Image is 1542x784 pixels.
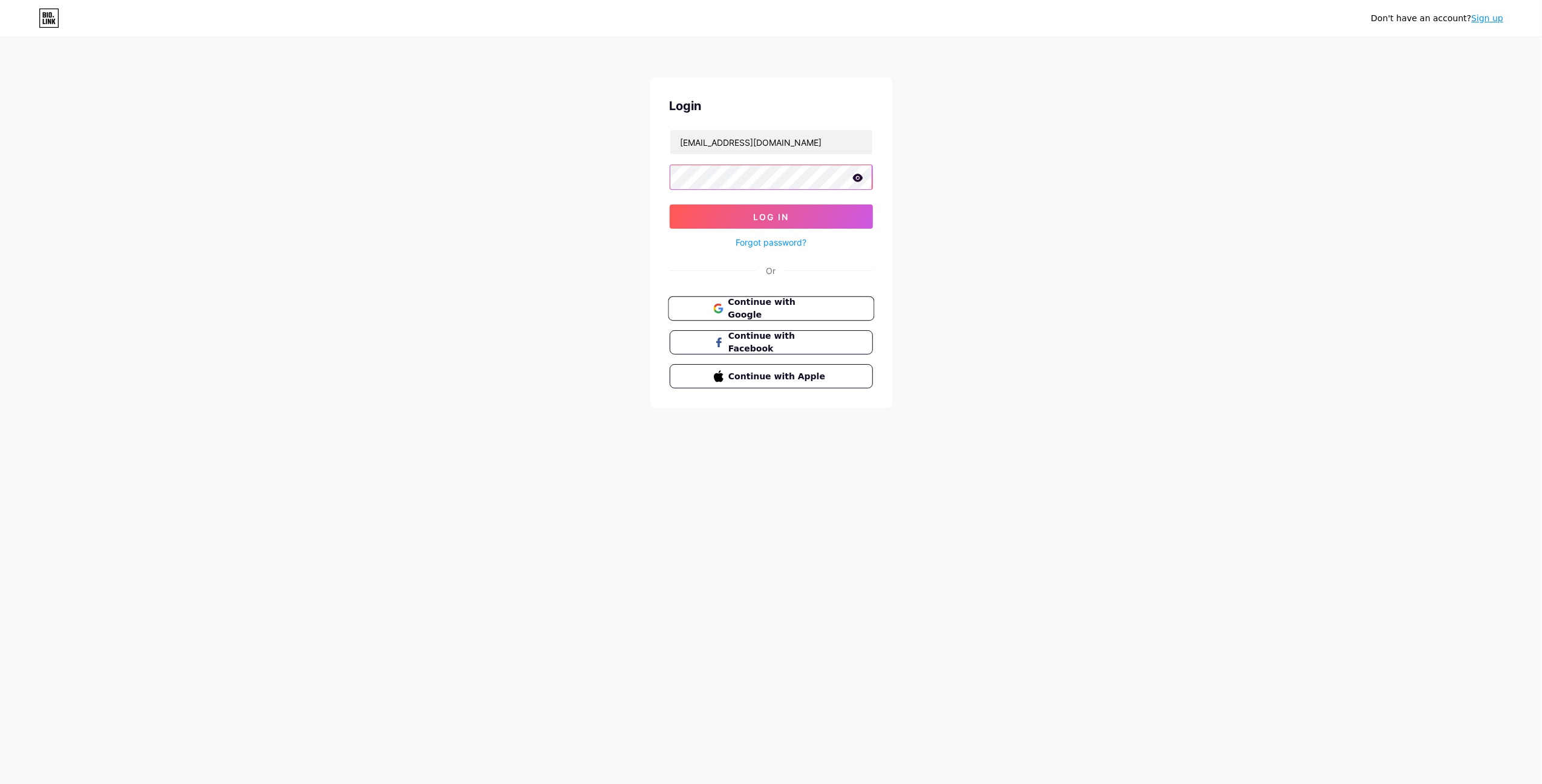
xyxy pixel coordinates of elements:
[670,296,873,321] a: Continue with Google
[728,296,829,322] span: Continue with Google
[670,364,873,388] button: Continue with Apple
[668,296,874,321] button: Continue with Google
[1371,12,1503,25] div: Don't have an account?
[670,330,873,354] button: Continue with Facebook
[728,370,828,383] span: Continue with Apple
[736,236,806,249] a: Forgot password?
[670,97,873,115] div: Login
[728,330,828,355] span: Continue with Facebook
[670,130,872,154] input: Username
[753,212,789,222] span: Log In
[1471,13,1503,23] a: Sign up
[670,204,873,229] button: Log In
[766,264,776,277] div: Or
